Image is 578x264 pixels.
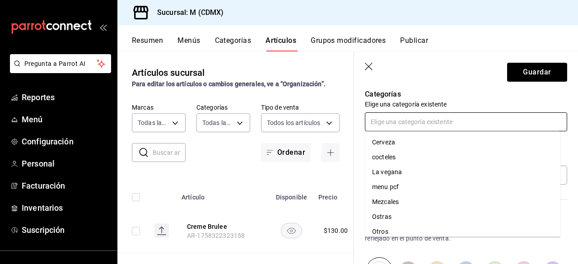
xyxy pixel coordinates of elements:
span: Pregunta a Parrot AI [24,59,97,69]
button: edit-product-location [187,222,259,231]
span: Menú [22,113,110,125]
th: Disponible [270,180,313,209]
span: Suscripción [22,224,110,236]
span: Todas las marcas, Sin marca [138,118,169,127]
span: Todos los artículos [267,118,321,127]
th: Precio [313,180,359,209]
li: Ostras [365,209,560,224]
p: Categorías [365,89,567,100]
th: Artículo [176,180,270,209]
button: Ordenar [261,143,311,162]
strong: Para editar los artículos o cambios generales, ve a “Organización”. [132,80,326,88]
input: Buscar artículo [153,144,186,162]
li: La vegana [365,165,560,180]
p: Elige una categoría existente [365,100,567,109]
li: Cerveza [365,135,560,150]
span: Todas las categorías, Sin categoría [202,118,233,127]
h3: Sucursal: M (CDMX) [150,7,224,18]
li: menu pcf [365,180,560,195]
span: Configuración [22,135,110,148]
div: $ 130.00 [324,226,348,235]
button: Publicar [400,36,428,51]
span: Reportes [22,91,110,103]
li: Otros [365,224,560,239]
button: open_drawer_menu [99,23,107,31]
button: Resumen [132,36,163,51]
button: availability-product [281,223,302,238]
span: Facturación [22,180,110,192]
label: Categorías [196,104,250,111]
label: Marcas [132,104,186,111]
button: Pregunta a Parrot AI [10,54,111,73]
button: Categorías [215,36,252,51]
li: Mezcales [365,195,560,209]
button: Artículos [266,36,296,51]
button: Grupos modificadores [311,36,386,51]
div: navigation tabs [132,36,578,51]
span: Inventarios [22,202,110,214]
div: Artículos sucursal [132,66,205,79]
span: Personal [22,157,110,170]
button: Menús [177,36,200,51]
span: AR-1758322323158 [187,232,245,239]
a: Pregunta a Parrot AI [6,65,111,75]
label: Tipo de venta [261,104,340,111]
button: Guardar [507,63,567,82]
input: Elige una categoría existente [365,112,567,131]
li: cocteles [365,150,560,165]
